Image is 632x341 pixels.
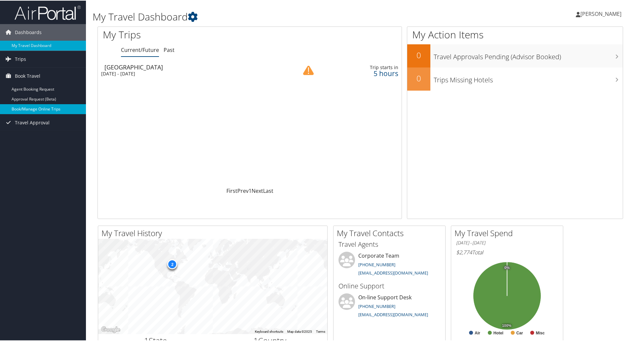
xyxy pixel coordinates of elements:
div: [GEOGRAPHIC_DATA] [104,64,283,69]
div: [DATE] - [DATE] [101,70,280,76]
li: On-line Support Desk [335,293,444,320]
h1: My Action Items [407,27,623,41]
h3: Online Support [338,281,440,290]
h3: Travel Agents [338,239,440,248]
h2: 0 [407,72,430,83]
span: Book Travel [15,67,40,84]
h3: Trips Missing Hotels [434,71,623,84]
h2: My Travel Spend [454,227,563,238]
div: Trip starts in [333,64,399,70]
a: Prev [237,187,249,194]
text: Hotel [494,330,503,335]
div: 5 hours [333,70,399,76]
a: Open this area in Google Maps (opens a new window) [100,325,122,333]
text: Misc [536,330,545,335]
span: Map data ©2025 [287,329,312,333]
a: 0Trips Missing Hotels [407,67,623,90]
span: Travel Approval [15,114,50,130]
li: Corporate Team [335,251,444,278]
text: Car [516,330,523,335]
a: Past [164,46,175,53]
span: Trips [15,50,26,67]
span: $2,774 [456,248,472,255]
a: First [226,187,237,194]
a: [PHONE_NUMBER] [358,303,395,309]
tspan: 0% [504,265,510,269]
h2: 0 [407,49,430,60]
a: Current/Future [121,46,159,53]
a: Next [252,187,263,194]
span: [PERSON_NAME] [580,10,621,17]
button: Keyboard shortcuts [255,329,283,333]
img: alert-flat-solid-caution.png [303,64,314,75]
a: 1 [249,187,252,194]
a: [EMAIL_ADDRESS][DOMAIN_NAME] [358,269,428,275]
text: Air [475,330,480,335]
span: Dashboards [15,23,42,40]
h1: My Travel Dashboard [93,9,450,23]
h6: [DATE] - [DATE] [456,239,558,245]
h3: Travel Approvals Pending (Advisor Booked) [434,48,623,61]
div: 2 [167,258,177,268]
a: [PHONE_NUMBER] [358,261,395,267]
h6: Total [456,248,558,255]
a: [PERSON_NAME] [576,3,628,23]
img: airportal-logo.png [15,4,81,20]
a: 0Travel Approvals Pending (Advisor Booked) [407,44,623,67]
h2: My Travel Contacts [337,227,445,238]
tspan: 100% [502,323,511,327]
a: [EMAIL_ADDRESS][DOMAIN_NAME] [358,311,428,317]
h2: My Travel History [101,227,327,238]
a: Last [263,187,273,194]
h1: My Trips [103,27,270,41]
a: Terms (opens in new tab) [316,329,325,333]
img: Google [100,325,122,333]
